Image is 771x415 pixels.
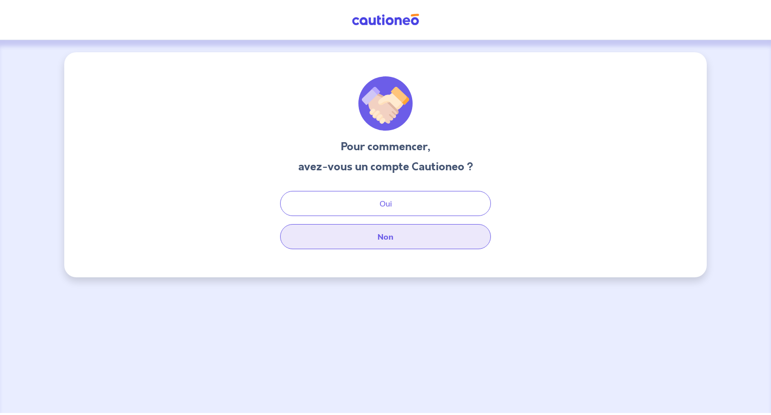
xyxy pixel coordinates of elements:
[358,76,413,131] img: illu_welcome.svg
[348,14,423,26] img: Cautioneo
[298,159,473,175] h3: avez-vous un compte Cautioneo ?
[280,224,491,249] button: Non
[298,139,473,155] h3: Pour commencer,
[280,191,491,216] button: Oui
